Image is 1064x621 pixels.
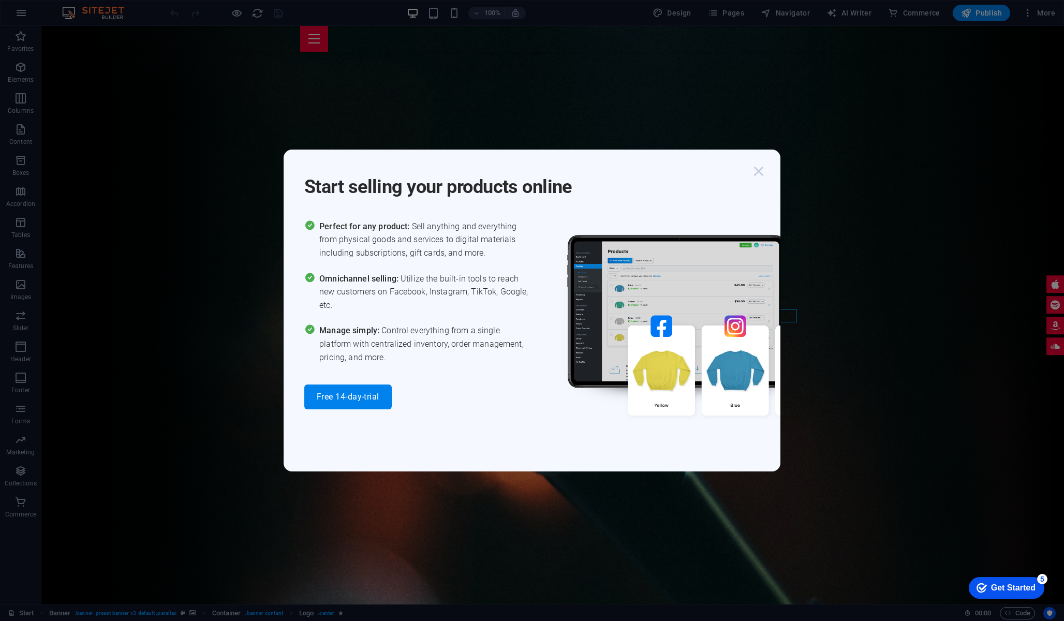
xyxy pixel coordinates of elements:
span: Utilize the built-in tools to reach new customers on Facebook, Instagram, TikTok, Google, etc. [319,272,532,312]
div: 5 [77,2,87,12]
img: promo_image.png [550,220,861,446]
div: Get Started 5 items remaining, 0% complete [8,5,84,27]
button: Free 14-day-trial [304,385,392,409]
span: Omnichannel selling: [319,274,401,284]
span: Manage simply: [319,326,381,335]
div: Get Started [31,11,75,21]
span: Control everything from a single platform with centralized inventory, order management, pricing, ... [319,324,532,364]
span: Perfect for any product: [319,221,411,231]
span: Free 14-day-trial [317,393,379,401]
span: Sell anything and everything from physical goods and services to digital materials including subs... [319,220,532,260]
h1: Start selling your products online [304,162,749,199]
